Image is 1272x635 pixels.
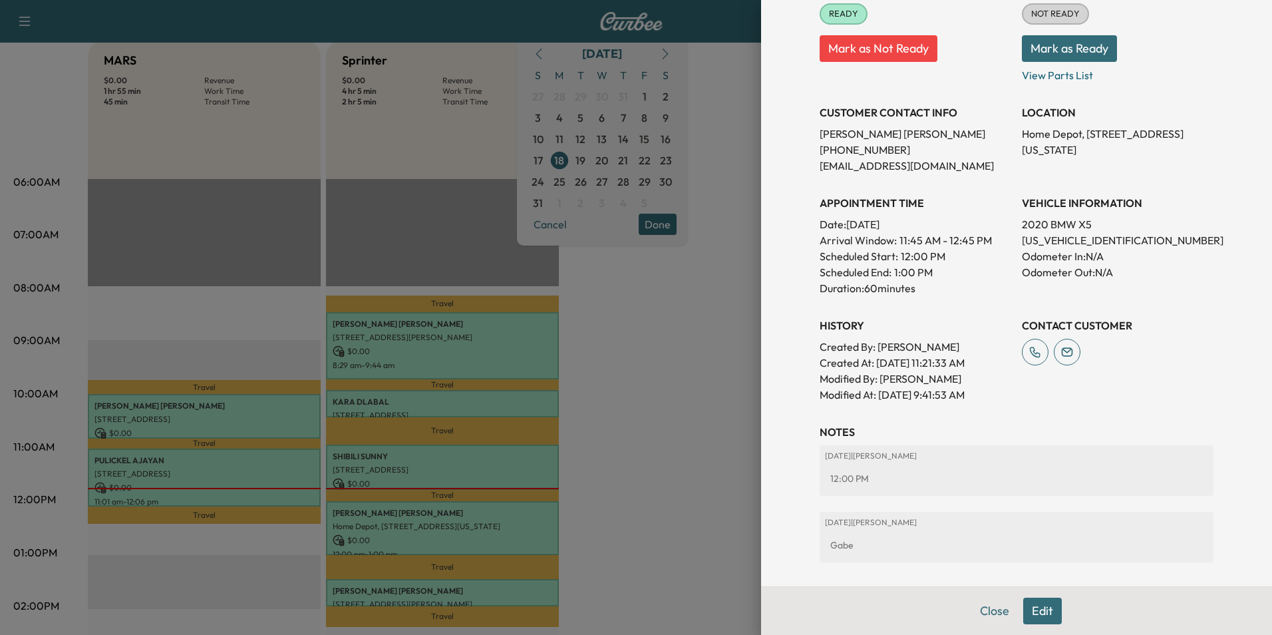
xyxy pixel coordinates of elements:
span: NOT READY [1023,7,1088,21]
p: Created At : [DATE] 11:21:33 AM [820,355,1011,371]
span: READY [821,7,866,21]
button: Mark as Ready [1022,35,1117,62]
p: [PERSON_NAME] [PERSON_NAME] [820,126,1011,142]
h3: VEHICLE INFORMATION [1022,195,1213,211]
p: Scheduled Start: [820,248,898,264]
h3: CONTACT CUSTOMER [1022,317,1213,333]
p: Arrival Window: [820,232,1011,248]
p: Duration: 60 minutes [820,280,1011,296]
span: 11:45 AM - 12:45 PM [899,232,992,248]
button: Mark as Not Ready [820,35,937,62]
p: [DATE] | [PERSON_NAME] [825,517,1208,528]
p: Odometer In: N/A [1022,248,1213,264]
p: View Parts List [1022,62,1213,83]
p: Created By : [PERSON_NAME] [820,339,1011,355]
button: Close [971,598,1018,624]
p: [US_VEHICLE_IDENTIFICATION_NUMBER] [1022,232,1213,248]
p: [EMAIL_ADDRESS][DOMAIN_NAME] [820,158,1011,174]
p: Modified By : [PERSON_NAME] [820,371,1011,387]
p: [DATE] | [PERSON_NAME] [825,451,1208,461]
h3: NOTES [820,424,1213,440]
p: [PHONE_NUMBER] [820,142,1011,158]
h3: APPOINTMENT TIME [820,195,1011,211]
p: 1:00 PM [894,264,933,280]
p: 2020 BMW X5 [1022,216,1213,232]
div: 12:00 PM [825,467,1208,491]
h3: CUSTOMER CONTACT INFO [820,105,1011,120]
p: Odometer Out: N/A [1022,264,1213,280]
p: Modified At : [DATE] 9:41:53 AM [820,387,1011,403]
p: Home Depot, [STREET_ADDRESS][US_STATE] [1022,126,1213,158]
p: Scheduled End: [820,264,891,280]
div: Gabe [825,533,1208,557]
p: 12:00 PM [901,248,945,264]
h3: History [820,317,1011,333]
button: Edit [1023,598,1062,624]
p: Date: [DATE] [820,216,1011,232]
h3: LOCATION [1022,105,1213,120]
